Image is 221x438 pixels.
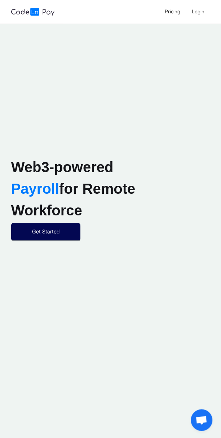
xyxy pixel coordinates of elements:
[191,409,212,431] div: Open chat
[11,156,210,221] h1: Web3-powered for Remote Workforce
[11,8,54,16] img: logo
[32,228,59,236] span: Get Started
[191,8,204,14] span: Login
[11,223,80,240] button: Get Started
[11,181,59,197] span: Payroll
[11,228,80,235] a: Get Started
[164,8,180,14] span: Pricing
